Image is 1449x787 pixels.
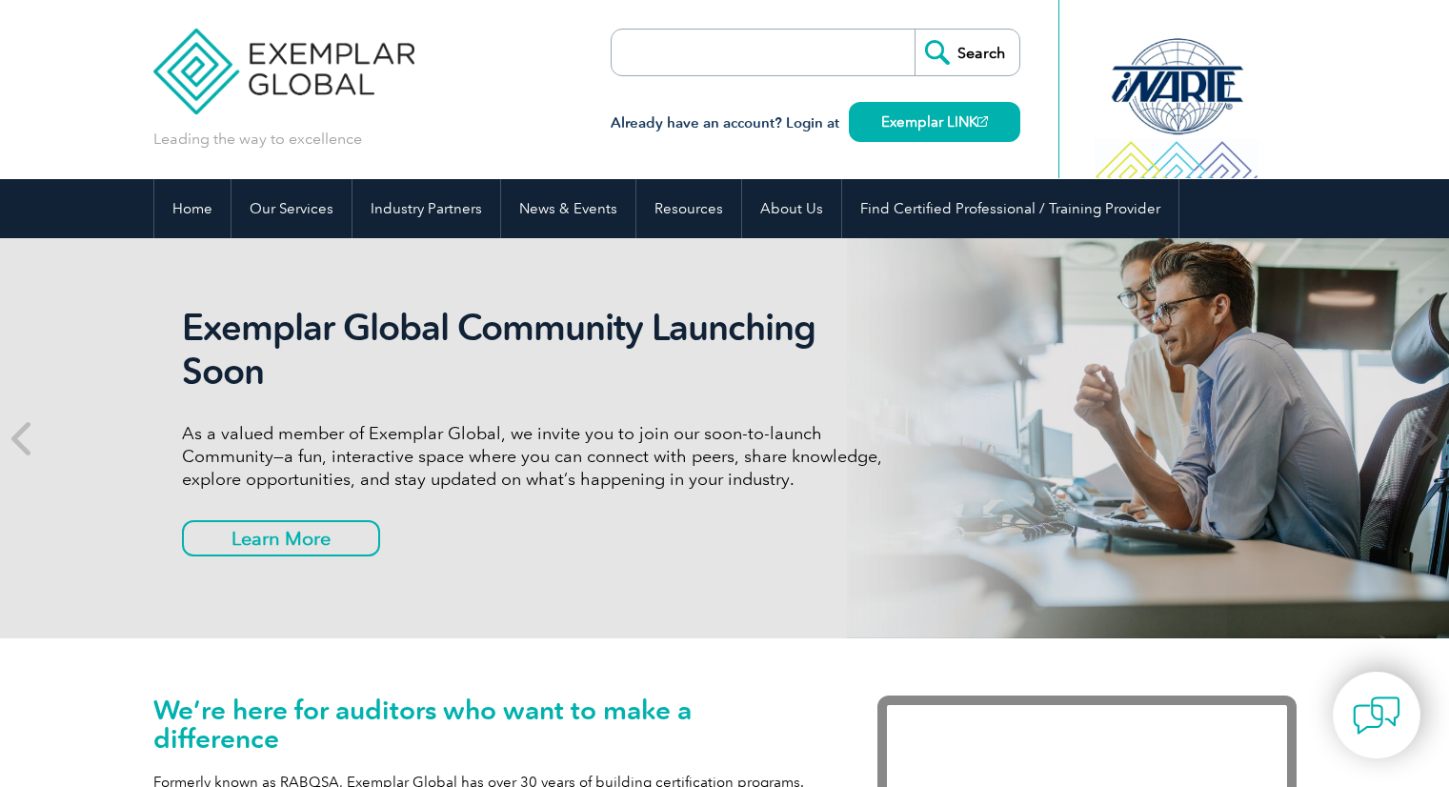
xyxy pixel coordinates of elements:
a: Find Certified Professional / Training Provider [842,179,1178,238]
h1: We’re here for auditors who want to make a difference [153,696,820,753]
a: Learn More [182,520,380,556]
p: As a valued member of Exemplar Global, we invite you to join our soon-to-launch Community—a fun, ... [182,422,896,491]
p: Leading the way to excellence [153,129,362,150]
img: contact-chat.png [1353,692,1400,739]
a: News & Events [501,179,635,238]
h3: Already have an account? Login at [611,111,1020,135]
img: open_square.png [977,116,988,127]
a: Home [154,179,231,238]
input: Search [915,30,1019,75]
a: About Us [742,179,841,238]
a: Our Services [231,179,352,238]
h2: Exemplar Global Community Launching Soon [182,306,896,393]
a: Industry Partners [352,179,500,238]
a: Resources [636,179,741,238]
a: Exemplar LINK [849,102,1020,142]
